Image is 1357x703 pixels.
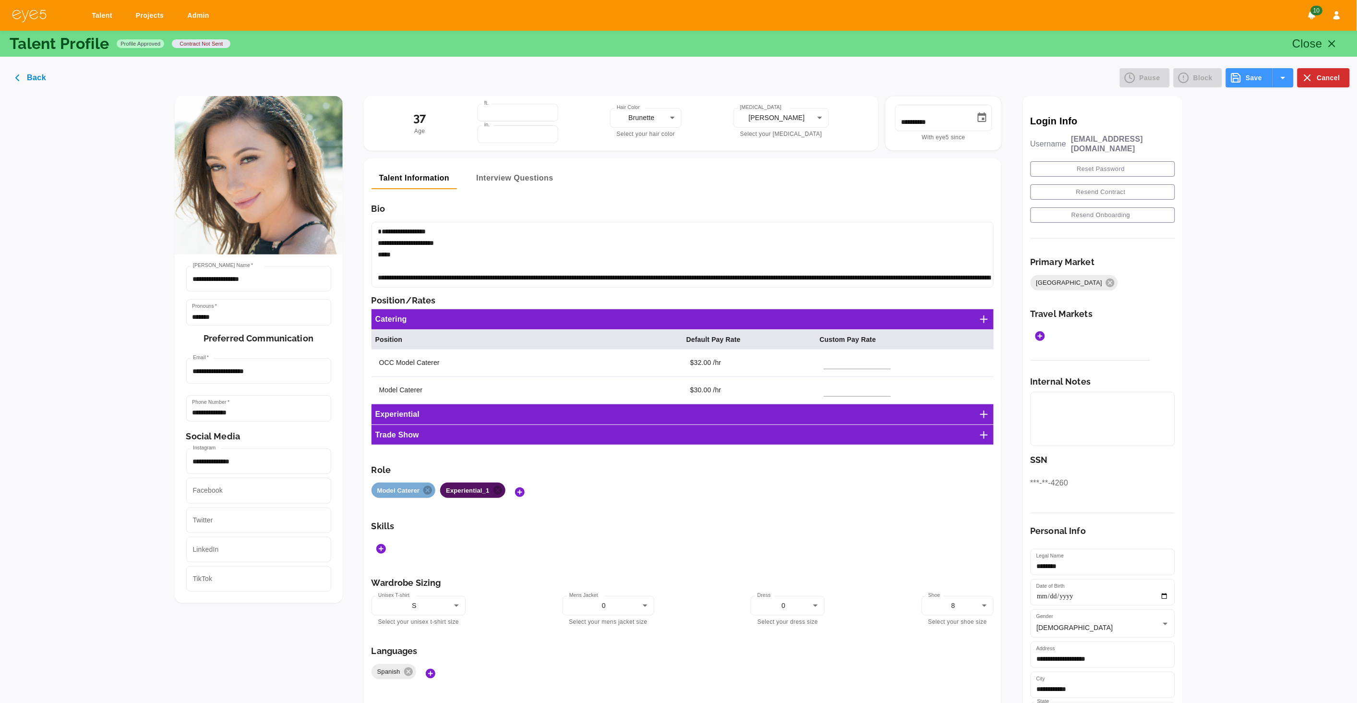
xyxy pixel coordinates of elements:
label: ft. [484,99,489,107]
div: [GEOGRAPHIC_DATA] [1031,275,1118,291]
span: Model Caterer [372,486,426,496]
div: 8 [922,596,994,616]
td: $32.00 /hr [683,350,816,377]
span: 10 [1310,6,1322,15]
label: Gender [1036,613,1054,620]
p: Username [1031,139,1067,149]
h6: Bio [372,204,994,214]
p: Select your hair color [617,130,675,139]
label: Instagram [193,444,216,451]
label: City [1036,675,1045,682]
a: Admin [181,7,219,24]
label: Email [193,354,209,361]
td: Model Caterer [372,377,683,404]
p: Select your unisex t-shirt size [378,618,459,627]
td: OCC Model Caterer [372,350,683,377]
h6: Primary Market [1031,257,1095,267]
h6: SSN [1031,455,1175,465]
th: Custom Pay Rate [816,330,994,350]
label: Address [1036,645,1055,652]
p: Select your shoe size [928,618,987,627]
label: [MEDICAL_DATA] [740,104,781,111]
p: Talent Profile [10,36,109,51]
span: Experiential_1 [440,486,495,496]
button: select merge strategy [1273,68,1294,87]
th: Default Pay Rate [683,330,816,350]
span: [GEOGRAPHIC_DATA] [1031,278,1108,288]
h6: Languages [372,646,994,656]
h6: Social Media [186,431,331,442]
div: S [372,596,466,616]
h6: Internal Notes [1031,376,1175,387]
button: Cancel [1297,68,1350,87]
span: Spanish [372,667,406,677]
label: Pronouns [192,303,217,310]
a: Talent [85,7,122,24]
div: Save [1226,68,1293,87]
label: in. [484,121,490,128]
button: Resend Contract [1031,184,1175,200]
p: [EMAIL_ADDRESS][DOMAIN_NAME] [1071,134,1175,154]
button: Interview Questions [468,166,561,189]
div: Model Caterer [372,483,436,498]
button: Choose date, selected date is May 29, 2025 [973,108,992,127]
h6: Travel Markets [1031,309,1093,319]
button: Save [1226,68,1272,87]
a: Projects [130,7,173,24]
span: contract not sent [176,40,227,48]
button: Add Roles [510,483,529,502]
h6: Catering [375,313,407,325]
button: Add Markets [1031,327,1050,346]
label: Hair Color [617,104,640,111]
label: Dress [757,592,771,599]
div: Spanish [372,664,416,679]
h6: Personal Info [1031,526,1175,536]
img: eye5 [12,9,47,23]
label: Mens Jacket [569,592,598,599]
div: 0 [563,596,654,616]
button: Add Languages [421,664,440,683]
p: Select your mens jacket size [569,618,648,627]
button: Close [1286,32,1348,55]
label: Date of Birth [1036,582,1065,590]
label: Unisex T-shirt [378,592,409,599]
div: [DEMOGRAPHIC_DATA] [1031,610,1175,637]
th: Position [372,330,683,350]
span: Age [414,128,425,134]
h6: Experiential [375,408,420,420]
label: [PERSON_NAME] Name [193,262,253,269]
button: Resend Onboarding [1031,207,1175,223]
div: 0 [751,596,825,616]
div: Brunette [610,108,682,128]
img: Michelle Bochynski [175,96,343,255]
h6: Position/Rates [372,295,994,306]
label: Legal Name [1036,552,1064,559]
button: Reset Password [1031,161,1175,177]
h5: 37 [413,111,426,125]
button: Back [7,68,56,87]
p: Close [1293,35,1323,52]
span: Profile Approved [117,40,164,48]
button: Talent Information [372,166,457,189]
h6: Trade Show [375,429,419,441]
h6: Wardrobe Sizing [372,578,994,588]
label: Shoe [928,592,940,599]
label: Phone Number [192,399,229,406]
h6: Skills [372,521,994,532]
p: Select your [MEDICAL_DATA] [740,130,822,139]
td: $30.00 /hr [683,377,816,404]
div: [PERSON_NAME] [733,108,829,128]
button: Notifications [1303,7,1321,24]
p: Login Info [1031,115,1175,127]
span: With eye5 since [922,134,965,141]
div: Experiential_1 [440,483,505,498]
h6: Preferred Communication [204,333,313,344]
button: Add Skills [372,539,391,558]
p: Select your dress size [757,618,818,627]
h6: Role [372,465,994,475]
